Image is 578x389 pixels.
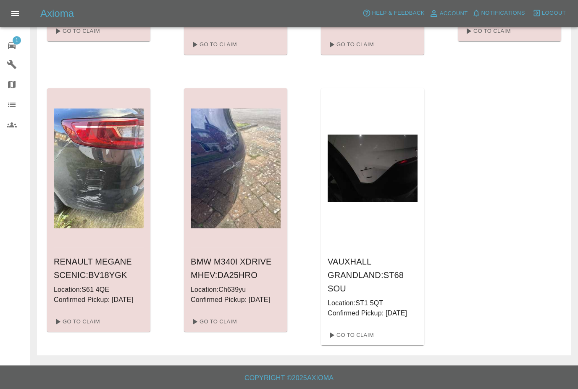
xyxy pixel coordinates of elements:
[191,255,281,282] h6: BMW M340I XDRIVE MHEV : DA25HRO
[191,285,281,295] p: Location: Ch639yu
[360,7,426,20] button: Help & Feedback
[50,24,102,38] a: Go To Claim
[531,7,568,20] button: Logout
[372,8,424,18] span: Help & Feedback
[5,3,25,24] button: Open drawer
[40,7,74,20] h5: Axioma
[54,295,144,305] p: Confirmed Pickup: [DATE]
[13,36,21,45] span: 1
[191,295,281,305] p: Confirmed Pickup: [DATE]
[470,7,527,20] button: Notifications
[324,328,376,342] a: Go To Claim
[440,9,468,19] span: Account
[481,8,525,18] span: Notifications
[187,38,239,51] a: Go To Claim
[54,255,144,282] h6: RENAULT MEGANE SCENIC : BV18YGK
[328,308,418,318] p: Confirmed Pickup: [DATE]
[461,24,513,38] a: Go To Claim
[328,298,418,308] p: Location: ST1 5QT
[187,315,239,328] a: Go To Claim
[54,285,144,295] p: Location: S61 4QE
[328,255,418,295] h6: VAUXHALL GRANDLAND : ST68 SOU
[427,7,470,20] a: Account
[50,315,102,328] a: Go To Claim
[7,372,571,384] h6: Copyright © 2025 Axioma
[324,38,376,51] a: Go To Claim
[542,8,566,18] span: Logout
